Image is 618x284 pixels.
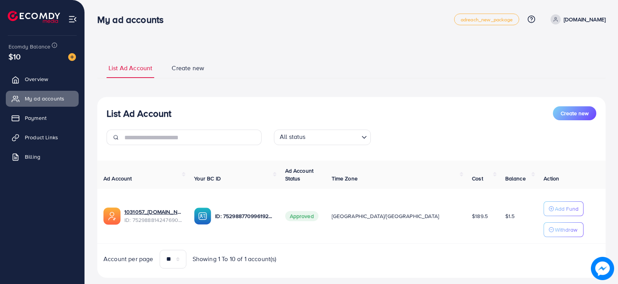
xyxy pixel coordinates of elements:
span: Payment [25,114,46,122]
img: image [591,257,614,280]
span: Billing [25,153,40,161]
span: $189.5 [472,212,488,220]
p: Add Fund [555,204,578,213]
a: Payment [6,110,79,126]
span: Balance [505,175,526,182]
span: Overview [25,75,48,83]
span: Approved [285,211,318,221]
span: My ad accounts [25,95,64,102]
span: adreach_new_package [461,17,513,22]
span: Action [544,175,559,182]
div: Search for option [274,130,371,145]
input: Search for option [308,131,358,143]
img: menu [68,15,77,24]
p: ID: 7529887709961928705 [215,211,272,221]
span: Create new [172,64,204,73]
span: Ad Account [103,175,132,182]
img: ic-ba-acc.ded83a64.svg [194,208,211,225]
span: [GEOGRAPHIC_DATA]/[GEOGRAPHIC_DATA] [332,212,439,220]
a: adreach_new_package [454,14,519,25]
img: logo [8,11,60,23]
img: image [68,53,76,61]
span: $10 [9,51,21,62]
span: All status [278,131,307,143]
a: Product Links [6,130,79,145]
div: <span class='underline'>1031057_menzyfashion.pk_1753188710183</span></br>7529888142476902417 [124,208,182,224]
span: Product Links [25,133,58,141]
span: Cost [472,175,483,182]
span: Ad Account Status [285,167,314,182]
span: Create new [561,109,589,117]
span: $1.5 [505,212,515,220]
span: Time Zone [332,175,358,182]
h3: My ad accounts [97,14,170,25]
span: Ecomdy Balance [9,43,50,50]
span: List Ad Account [108,64,152,73]
button: Create new [553,106,596,120]
a: 1031057_[DOMAIN_NAME]_1753188710183 [124,208,182,216]
p: [DOMAIN_NAME] [564,15,606,24]
button: Withdraw [544,222,584,237]
h3: List Ad Account [107,108,171,119]
span: ID: 7529888142476902417 [124,216,182,224]
p: Withdraw [555,225,577,234]
span: Your BC ID [194,175,221,182]
a: Overview [6,71,79,87]
a: My ad accounts [6,91,79,106]
a: Billing [6,149,79,165]
span: Showing 1 To 10 of 1 account(s) [193,255,277,263]
span: Account per page [103,255,153,263]
a: [DOMAIN_NAME] [547,14,606,24]
img: ic-ads-acc.e4c84228.svg [103,208,121,225]
button: Add Fund [544,201,584,216]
